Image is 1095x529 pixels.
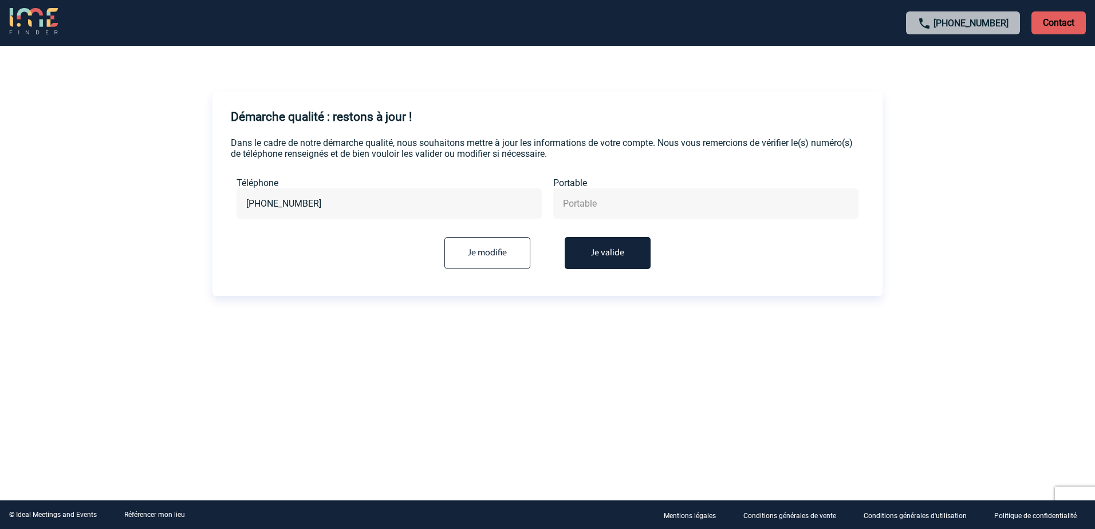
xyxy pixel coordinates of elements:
a: Mentions légales [655,510,734,520]
p: Conditions générales de vente [743,512,836,520]
h4: Démarche qualité : restons à jour ! [231,110,412,124]
p: Politique de confidentialité [994,512,1077,520]
img: call-24-px.png [917,17,931,30]
div: © Ideal Meetings and Events [9,511,97,519]
a: Référencer mon lieu [124,511,185,519]
input: Téléphone [243,195,535,212]
p: Contact [1031,11,1086,34]
p: Dans le cadre de notre démarche qualité, nous souhaitons mettre à jour les informations de votre ... [231,137,864,159]
label: Téléphone [237,177,542,188]
p: Mentions légales [664,512,716,520]
a: Conditions générales d'utilisation [854,510,985,520]
input: Portable [560,195,852,212]
p: Conditions générales d'utilisation [864,512,967,520]
a: [PHONE_NUMBER] [933,18,1009,29]
label: Portable [553,177,858,188]
a: Politique de confidentialité [985,510,1095,520]
input: Je modifie [444,237,530,269]
a: Conditions générales de vente [734,510,854,520]
button: Je valide [565,237,651,269]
